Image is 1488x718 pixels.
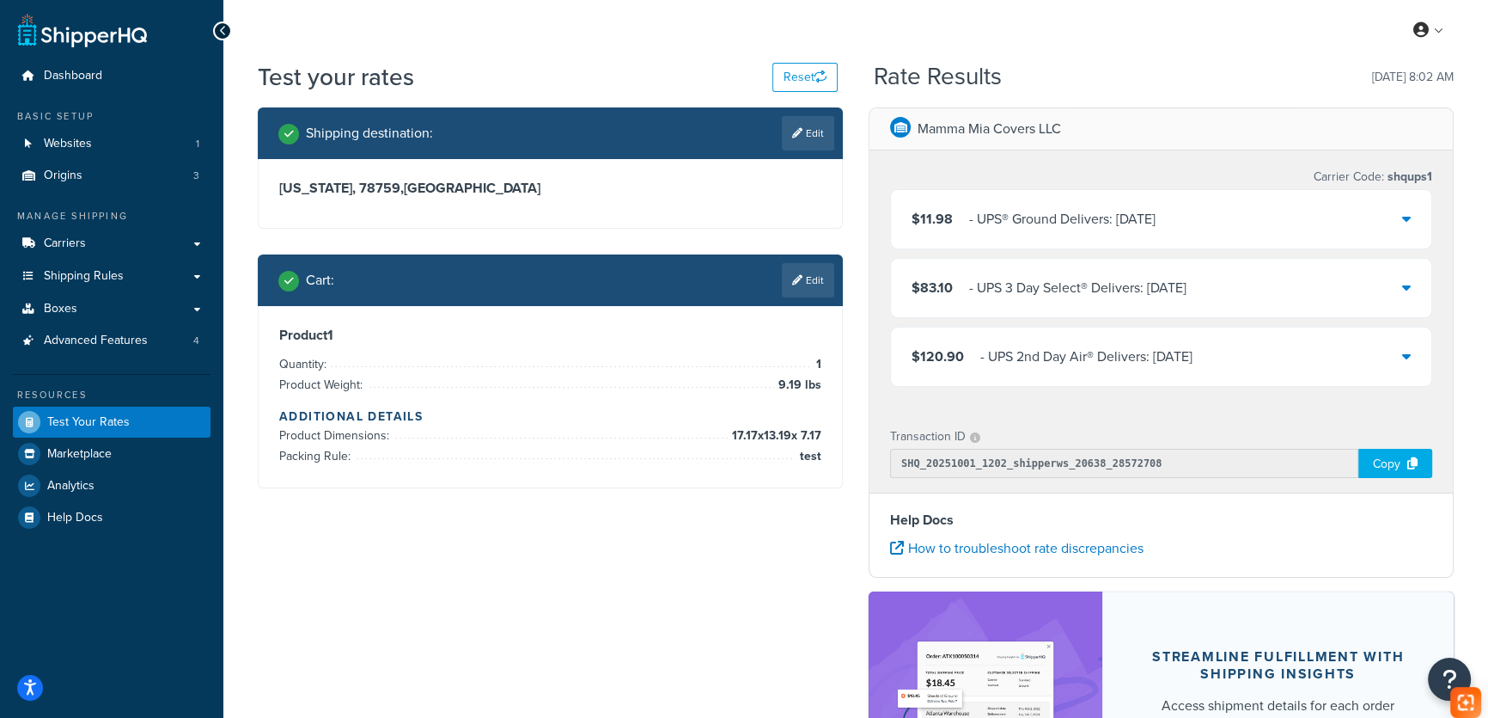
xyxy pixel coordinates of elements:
h3: [US_STATE], 78759 , [GEOGRAPHIC_DATA] [279,180,821,197]
li: Origins [13,160,210,192]
a: Dashboard [13,60,210,92]
button: Open Resource Center [1428,658,1471,701]
a: Advanced Features4 [13,325,210,357]
span: Boxes [44,302,77,316]
span: Product Weight: [279,376,367,394]
a: Origins3 [13,160,210,192]
span: Quantity: [279,355,331,373]
span: 3 [193,169,199,183]
span: test [796,446,821,467]
span: $11.98 [912,209,953,229]
p: Mamma Mia Covers LLC [918,117,1061,141]
h4: Additional Details [279,408,821,426]
div: Copy [1358,449,1432,478]
a: Websites1 [13,128,210,160]
a: Help Docs [13,502,210,533]
div: Manage Shipping [13,209,210,224]
div: Streamline Fulfillment with Shipping Insights [1143,648,1412,683]
span: Analytics [47,479,95,494]
li: Advanced Features [13,325,210,357]
a: Marketplace [13,439,210,469]
span: Advanced Features [44,334,148,348]
h4: Help Docs [890,510,1432,531]
span: $83.10 [912,278,953,298]
div: ‌‌‍‍ - UPS® Ground Delivers: [DATE] [969,207,1156,231]
p: Carrier Code: [1314,165,1432,189]
span: 9.19 lbs [774,375,821,396]
h3: Product 1 [279,327,821,344]
a: Boxes [13,293,210,325]
a: Analytics [13,470,210,501]
a: How to troubleshoot rate discrepancies [890,538,1143,558]
span: Origins [44,169,82,183]
p: Transaction ID [890,425,966,449]
span: Dashboard [44,69,102,83]
span: Test Your Rates [47,415,130,430]
div: Basic Setup [13,109,210,124]
h1: Test your rates [258,60,414,94]
a: Edit [782,263,834,298]
a: Test Your Rates [13,407,210,438]
p: [DATE] 8:02 AM [1372,65,1454,89]
a: Carriers [13,228,210,260]
span: 4 [193,334,199,348]
div: ‌‌‍‍ - UPS 3 Day Select® Delivers: [DATE] [969,276,1186,300]
span: Product Dimensions: [279,427,393,445]
span: Shipping Rules [44,269,124,284]
a: Edit [782,116,834,150]
span: Websites [44,137,92,151]
span: Help Docs [47,511,103,525]
h2: Shipping destination : [306,126,433,141]
span: Marketplace [47,447,112,462]
span: Packing Rule: [279,447,355,465]
span: shqups1 [1384,168,1432,186]
div: ‌‌‍‍ - UPS 2nd Day Air® Delivers: [DATE] [980,345,1192,369]
a: Shipping Rules [13,261,210,292]
h2: Cart : [306,273,334,288]
h2: Rate Results [874,64,1002,90]
span: 1 [812,354,821,375]
span: $120.90 [912,347,964,366]
span: 1 [196,137,199,151]
button: Reset [772,63,838,92]
span: Carriers [44,236,86,251]
span: 17.17 x 13.19 x 7.17 [728,426,821,446]
div: Resources [13,388,210,402]
li: Websites [13,128,210,160]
